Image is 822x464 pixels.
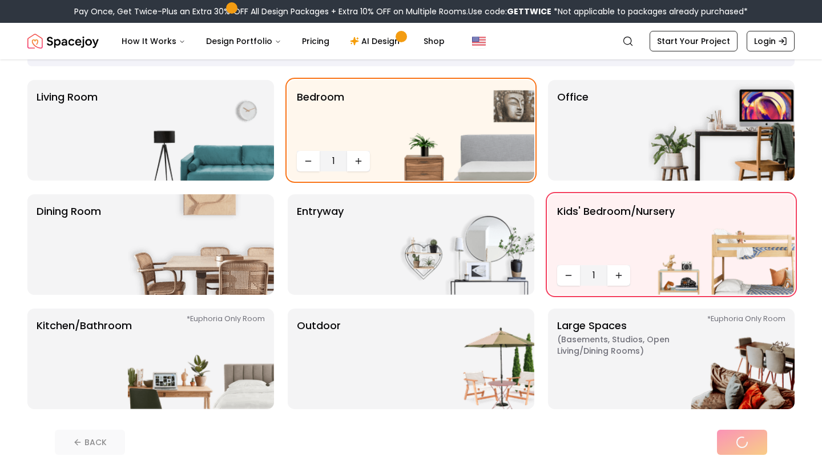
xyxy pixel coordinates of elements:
[414,30,454,53] a: Shop
[297,203,344,286] p: entryway
[128,80,274,181] img: Living Room
[468,6,551,17] span: Use code:
[648,194,795,295] img: Kids' Bedroom/Nursery
[388,309,534,409] img: Outdoor
[585,269,603,282] span: 1
[557,265,580,286] button: Decrease quantity
[297,151,320,171] button: Decrease quantity
[607,265,630,286] button: Increase quantity
[297,89,344,146] p: Bedroom
[388,194,534,295] img: entryway
[293,30,339,53] a: Pricing
[472,34,486,48] img: United States
[557,89,589,171] p: Office
[112,30,195,53] button: How It Works
[648,80,795,181] img: Office
[557,318,700,400] p: Large Spaces
[747,31,795,51] a: Login
[37,89,98,171] p: Living Room
[557,334,700,357] span: ( Basements, Studios, Open living/dining rooms )
[347,151,370,171] button: Increase quantity
[324,154,342,168] span: 1
[27,30,99,53] a: Spacejoy
[557,203,675,261] p: Kids' Bedroom/Nursery
[27,30,99,53] img: Spacejoy Logo
[112,30,454,53] nav: Main
[507,6,551,17] b: GETTWICE
[128,309,274,409] img: Kitchen/Bathroom *Euphoria Only
[650,31,738,51] a: Start Your Project
[27,23,795,59] nav: Global
[74,6,748,17] div: Pay Once, Get Twice-Plus an Extra 30% OFF All Design Packages + Extra 10% OFF on Multiple Rooms.
[341,30,412,53] a: AI Design
[388,80,534,181] img: Bedroom
[37,203,101,286] p: Dining Room
[648,309,795,409] img: Large Spaces *Euphoria Only
[551,6,748,17] span: *Not applicable to packages already purchased*
[128,194,274,295] img: Dining Room
[197,30,291,53] button: Design Portfolio
[297,318,341,400] p: Outdoor
[37,318,132,400] p: Kitchen/Bathroom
